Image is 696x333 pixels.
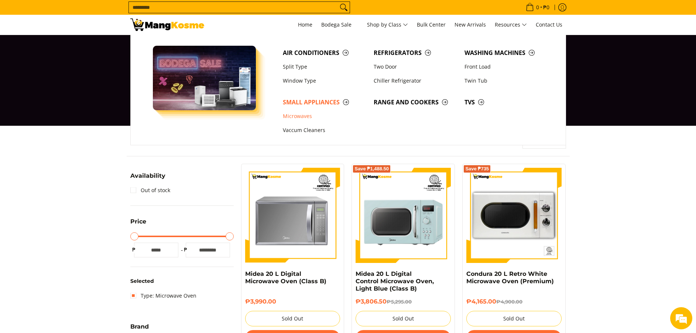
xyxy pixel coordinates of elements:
[283,48,366,58] span: Air Conditioners
[279,74,370,88] a: Window Type
[466,298,562,305] h6: ₱4,165.00
[130,173,165,184] summary: Open
[356,311,451,326] button: Sold Out
[466,168,562,263] img: condura-vintage-style-20-liter-micowave-oven-with-icc-sticker-class-a-full-front-view-mang-kosme
[374,48,457,58] span: Refrigerators
[387,299,412,305] del: ₱5,295.00
[245,168,340,263] img: Midea 20 L Digital Microwave Oven (Class B)
[465,167,489,171] span: Save ₱735
[130,173,165,179] span: Availability
[542,5,551,10] span: ₱0
[318,15,362,35] a: Bodega Sale
[495,20,527,30] span: Resources
[294,15,316,35] a: Home
[130,18,204,31] img: Small Appliances l Mang Kosme: Home Appliances Warehouse Sale Microwave Oven
[532,15,566,35] a: Contact Us
[279,60,370,74] a: Split Type
[279,95,370,109] a: Small Appliances
[524,3,552,11] span: •
[451,15,490,35] a: New Arrivals
[356,270,434,292] a: Midea 20 L Digital Control Microwave Oven, Light Blue (Class B)
[535,5,540,10] span: 0
[245,298,340,305] h6: ₱3,990.00
[491,15,531,35] a: Resources
[461,60,552,74] a: Front Load
[130,278,234,285] h6: Selected
[466,270,554,285] a: Condura 20 L Retro White Microwave Oven (Premium)
[279,109,370,123] a: Microwaves
[417,21,446,28] span: Bulk Center
[130,290,196,302] a: Type: Microwave Oven
[464,48,548,58] span: Washing Machines
[245,311,340,326] button: Sold Out
[374,98,457,107] span: Range and Cookers
[536,21,562,28] span: Contact Us
[153,46,256,110] img: Bodega Sale
[279,124,370,138] a: Vaccum Cleaners
[279,46,370,60] a: Air Conditioners
[370,46,461,60] a: Refrigerators
[461,74,552,88] a: Twin Tub
[182,246,189,253] span: ₱
[283,98,366,107] span: Small Appliances
[356,298,451,305] h6: ₱3,806.50
[212,15,566,35] nav: Main Menu
[130,184,170,196] a: Out of stock
[461,46,552,60] a: Washing Machines
[464,98,548,107] span: TVs
[356,168,451,263] img: Midea 20 L Digital Control Microwave Oven, Light Blue (Class B)
[461,95,552,109] a: TVs
[367,20,408,30] span: Shop by Class
[130,219,146,225] span: Price
[338,2,350,13] button: Search
[370,95,461,109] a: Range and Cookers
[496,299,522,305] del: ₱4,900.00
[321,20,358,30] span: Bodega Sale
[354,167,389,171] span: Save ₱1,488.50
[130,219,146,230] summary: Open
[370,74,461,88] a: Chiller Refrigerator
[130,324,149,330] span: Brand
[413,15,449,35] a: Bulk Center
[466,311,562,326] button: Sold Out
[363,15,412,35] a: Shop by Class
[370,60,461,74] a: Two Door
[455,21,486,28] span: New Arrivals
[245,270,326,285] a: Midea 20 L Digital Microwave Oven (Class B)
[130,246,138,253] span: ₱
[298,21,312,28] span: Home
